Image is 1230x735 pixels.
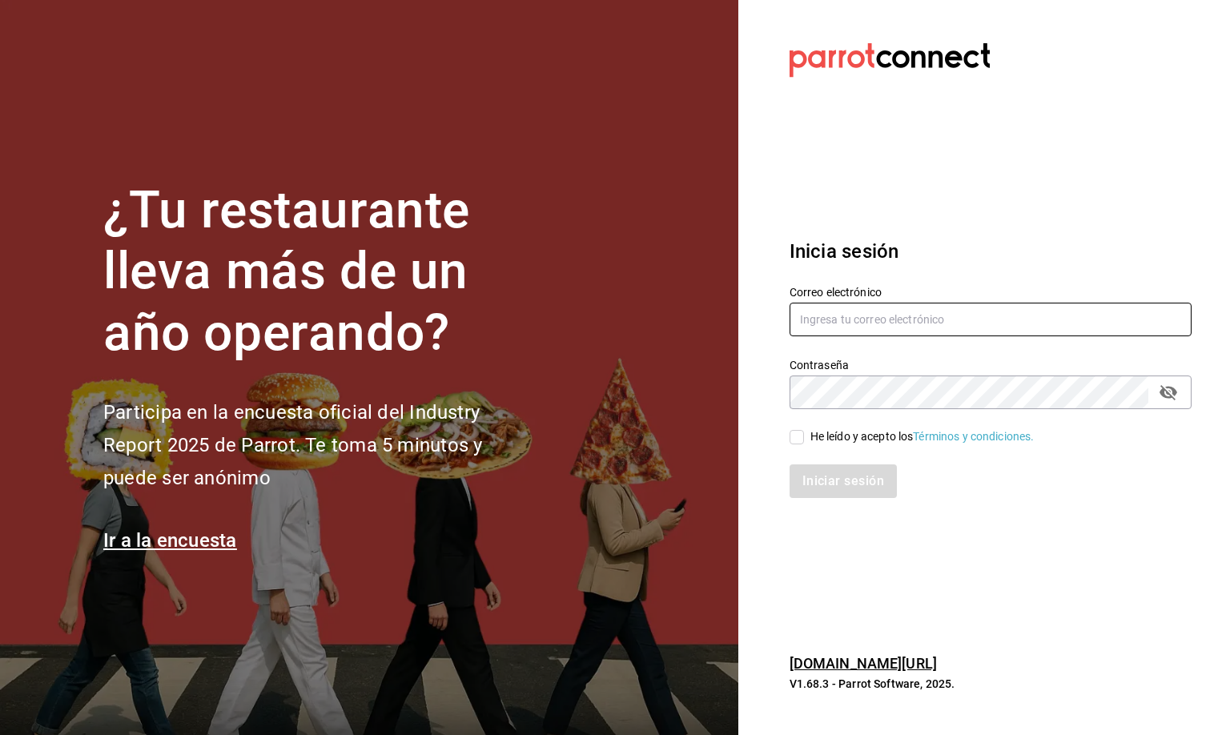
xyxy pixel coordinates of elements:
[790,237,1192,266] h3: Inicia sesión
[913,430,1034,443] a: Términos y condiciones.
[1155,379,1182,406] button: passwordField
[790,359,1192,370] label: Contraseña
[103,529,237,552] a: Ir a la encuesta
[790,286,1192,297] label: Correo electrónico
[790,303,1192,336] input: Ingresa tu correo electrónico
[103,396,536,494] h2: Participa en la encuesta oficial del Industry Report 2025 de Parrot. Te toma 5 minutos y puede se...
[790,676,1192,692] p: V1.68.3 - Parrot Software, 2025.
[810,428,1035,445] div: He leído y acepto los
[103,180,536,364] h1: ¿Tu restaurante lleva más de un año operando?
[790,655,937,672] a: [DOMAIN_NAME][URL]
